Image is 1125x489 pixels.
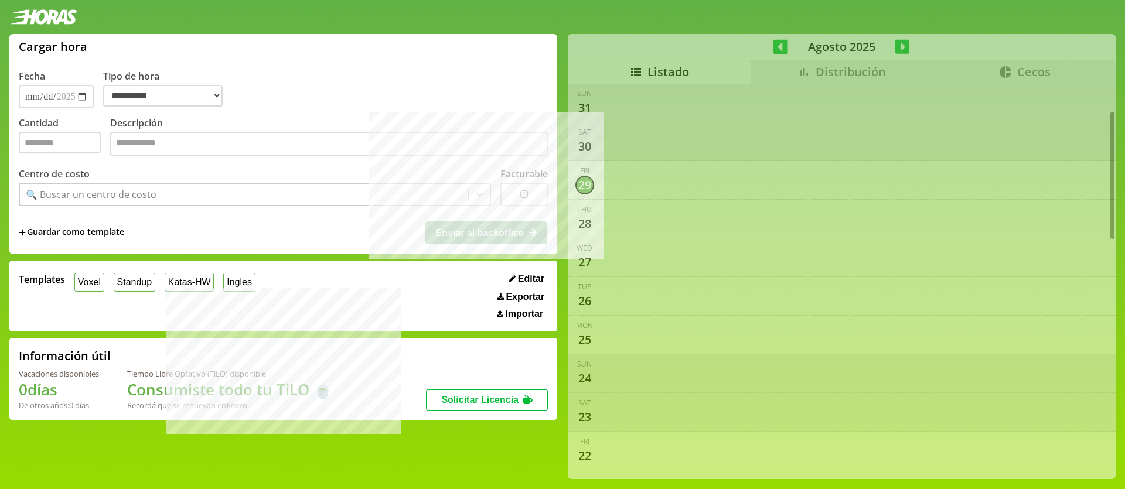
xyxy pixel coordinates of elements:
[19,400,99,411] div: De otros años: 0 días
[441,395,519,405] span: Solicitar Licencia
[19,226,26,239] span: +
[127,400,332,411] div: Recordá que se renuevan en
[19,167,90,180] label: Centro de costo
[226,400,247,411] b: Enero
[127,379,332,400] h1: Consumiste todo tu TiLO 🍵
[426,389,548,411] button: Solicitar Licencia
[26,188,156,201] div: 🔍 Buscar un centro de costo
[110,117,548,159] label: Descripción
[114,273,155,291] button: Standup
[506,292,544,302] span: Exportar
[103,85,223,107] select: Tipo de hora
[505,309,543,319] span: Importar
[19,39,87,54] h1: Cargar hora
[19,226,124,239] span: +Guardar como template
[494,291,548,303] button: Exportar
[19,117,110,159] label: Cantidad
[110,132,548,156] textarea: Descripción
[500,167,548,180] label: Facturable
[19,348,111,364] h2: Información útil
[165,273,214,291] button: Katas-HW
[19,379,99,400] h1: 0 días
[19,132,101,153] input: Cantidad
[9,9,77,25] img: logotipo
[127,368,332,379] div: Tiempo Libre Optativo (TiLO) disponible
[19,70,45,83] label: Fecha
[506,273,548,285] button: Editar
[223,273,255,291] button: Ingles
[518,273,544,284] span: Editar
[103,70,232,108] label: Tipo de hora
[19,368,99,379] div: Vacaciones disponibles
[74,273,104,291] button: Voxel
[19,273,65,286] span: Templates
